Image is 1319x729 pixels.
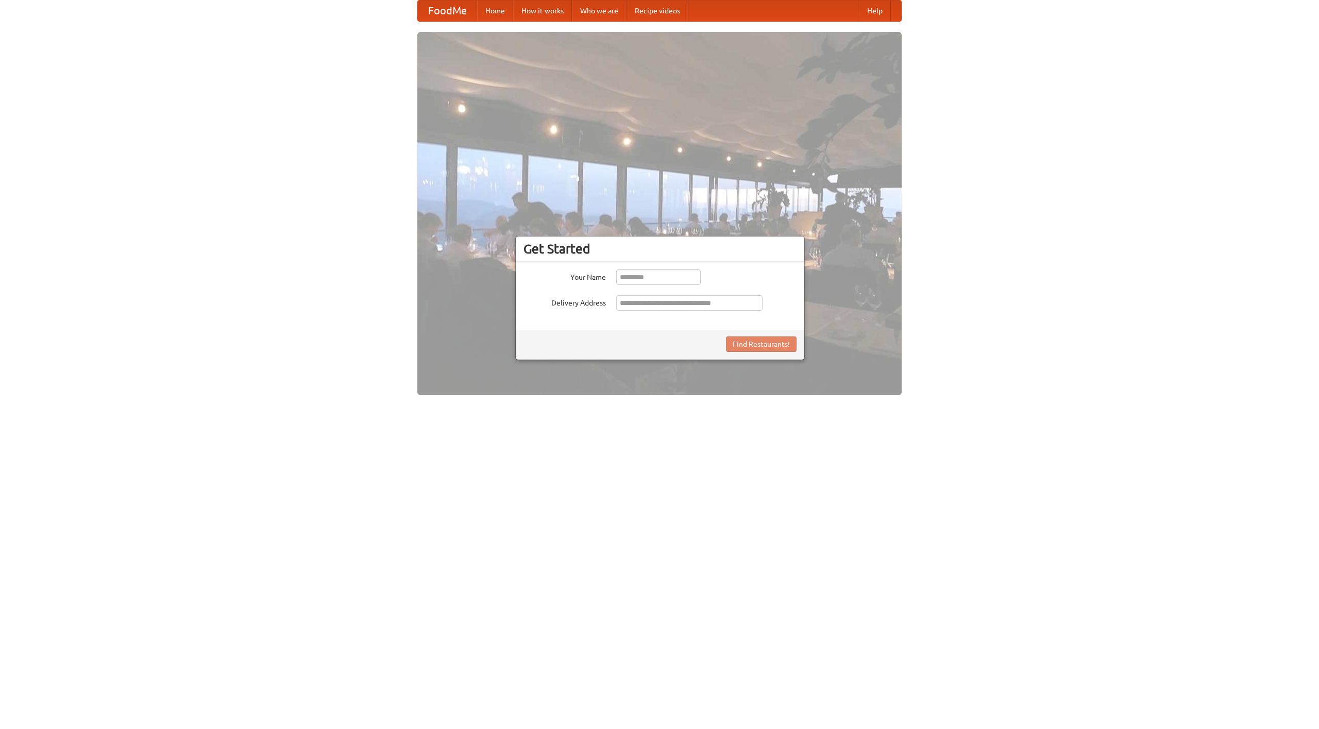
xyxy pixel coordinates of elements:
label: Delivery Address [523,295,606,308]
label: Your Name [523,269,606,282]
a: How it works [513,1,572,21]
a: Who we are [572,1,627,21]
a: FoodMe [418,1,477,21]
a: Help [859,1,891,21]
a: Home [477,1,513,21]
h3: Get Started [523,241,797,257]
button: Find Restaurants! [726,336,797,352]
a: Recipe videos [627,1,688,21]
